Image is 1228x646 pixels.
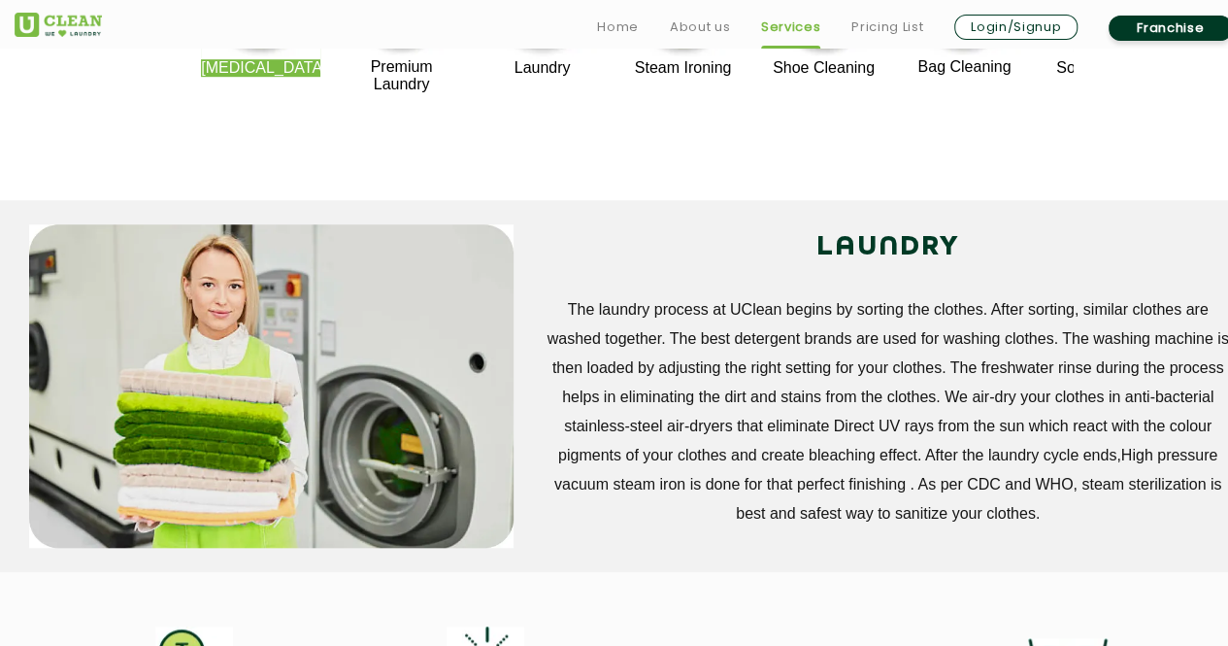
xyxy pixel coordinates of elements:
a: Services [761,16,820,39]
p: Steam Ironing [623,59,743,77]
a: Login/Signup [954,15,1078,40]
img: service_main_image_11zon.webp [29,224,514,548]
a: About us [670,16,730,39]
p: Premium Laundry [342,58,461,93]
p: Shoe Cleaning [764,59,883,77]
a: Home [597,16,639,39]
img: UClean Laundry and Dry Cleaning [15,13,102,37]
p: Bag Cleaning [905,58,1024,76]
p: Laundry [482,59,602,77]
p: Sofa Cleaning [1045,59,1165,77]
p: [MEDICAL_DATA] [201,59,320,77]
a: Pricing List [851,16,923,39]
